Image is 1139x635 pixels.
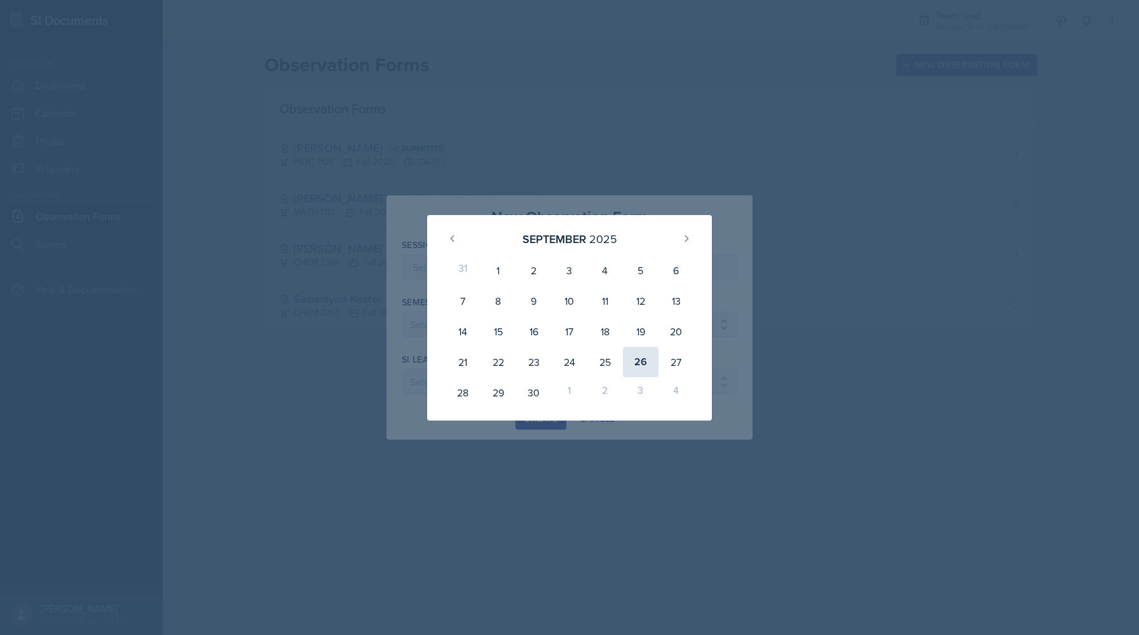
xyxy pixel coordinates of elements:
div: 3 [552,255,587,286]
div: 2025 [589,230,617,248]
div: 11 [587,286,623,316]
div: 10 [552,286,587,316]
div: 6 [658,255,694,286]
div: 4 [587,255,623,286]
div: 19 [623,316,658,347]
div: 17 [552,316,587,347]
div: 2 [516,255,552,286]
div: 15 [481,316,516,347]
div: 2 [587,377,623,408]
div: 1 [552,377,587,408]
div: 5 [623,255,658,286]
div: 13 [658,286,694,316]
div: 7 [445,286,481,316]
div: 31 [445,255,481,286]
div: 26 [623,347,658,377]
div: 25 [587,347,623,377]
div: 9 [516,286,552,316]
div: 28 [445,377,481,408]
div: 14 [445,316,481,347]
div: 4 [658,377,694,408]
div: 29 [481,377,516,408]
div: 18 [587,316,623,347]
div: 3 [623,377,658,408]
div: 24 [552,347,587,377]
div: 16 [516,316,552,347]
div: 22 [481,347,516,377]
div: 21 [445,347,481,377]
div: 27 [658,347,694,377]
div: 1 [481,255,516,286]
div: 8 [481,286,516,316]
div: September [522,230,586,248]
div: 12 [623,286,658,316]
div: 23 [516,347,552,377]
div: 30 [516,377,552,408]
div: 20 [658,316,694,347]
